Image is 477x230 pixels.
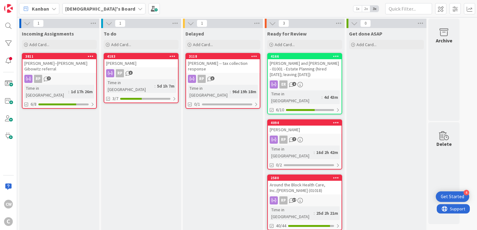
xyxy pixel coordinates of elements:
[155,83,155,89] span: :
[185,31,204,37] span: Delayed
[279,196,288,204] div: RP
[186,54,260,59] div: 3118
[4,200,13,208] div: CW
[231,88,258,95] div: 96d 19h 18m
[357,42,376,47] span: Add Card...
[268,136,342,144] div: RP
[362,6,370,12] span: 2x
[104,31,116,37] span: To do
[292,137,296,141] span: 7
[22,31,74,37] span: Incoming Assignments
[197,20,207,27] span: 1
[186,59,260,73] div: [PERSON_NAME] -- tax collection response
[268,54,342,59] div: 4166
[278,20,289,27] span: 3
[116,69,124,77] div: RP
[436,191,469,202] div: Open Get Started checklist, remaining modules: 4
[24,85,68,98] div: Time in [GEOGRAPHIC_DATA]
[186,54,260,73] div: 3118[PERSON_NAME] -- tax collection response
[210,76,214,80] span: 3
[25,54,96,59] div: 3811
[13,1,28,8] span: Support
[32,5,49,12] span: Kanban
[268,59,342,79] div: [PERSON_NAME] and [PERSON_NAME] - 01001 - Estate Planning (hired [DATE]; leaving [DATE])
[189,54,260,59] div: 3118
[268,80,342,89] div: ER
[315,210,340,217] div: 25d 2h 21m
[349,31,382,37] span: Get done ASAP
[29,42,49,47] span: Add Card...
[360,20,371,27] span: 0
[292,82,296,86] span: 4
[279,80,288,89] div: ER
[270,206,314,220] div: Time in [GEOGRAPHIC_DATA]
[271,121,342,125] div: 4094
[314,210,315,217] span: :
[68,88,69,95] span: :
[315,149,340,156] div: 16d 2h 42m
[112,95,118,102] span: 3/7
[194,101,200,108] span: 0/1
[276,162,282,168] span: 0/2
[186,75,260,83] div: RP
[69,88,94,95] div: 1d 17h 26m
[268,120,342,134] div: 4094[PERSON_NAME]
[198,75,206,83] div: RP
[107,54,178,59] div: 4183
[267,31,307,37] span: Ready for Review
[193,42,213,47] span: Add Card...
[188,85,230,98] div: Time in [GEOGRAPHIC_DATA]
[104,54,178,67] div: 4183[PERSON_NAME]
[104,59,178,67] div: [PERSON_NAME]
[268,175,342,194] div: 2580Around the Block Health Care, Inc./[PERSON_NAME] (01018)
[104,54,178,59] div: 4183
[34,75,42,83] div: RP
[322,94,322,101] span: :
[275,42,295,47] span: Add Card...
[111,42,131,47] span: Add Card...
[276,223,286,229] span: 40/44
[271,54,342,59] div: 4166
[268,181,342,194] div: Around the Block Health Care, Inc./[PERSON_NAME] (01018)
[322,94,340,101] div: 4d 43m
[4,217,13,226] div: C
[464,190,469,195] div: 4
[270,90,322,104] div: Time in [GEOGRAPHIC_DATA]
[270,146,314,159] div: Time in [GEOGRAPHIC_DATA]
[65,6,135,12] b: [DEMOGRAPHIC_DATA]'s Board
[115,20,125,27] span: 1
[47,76,51,80] span: 7
[276,107,284,113] span: 6/10
[436,37,452,44] div: Archive
[441,194,464,200] div: Get Started
[385,3,432,14] input: Quick Filter...
[31,101,37,108] span: 6/8
[268,54,342,79] div: 4166[PERSON_NAME] and [PERSON_NAME] - 01001 - Estate Planning (hired [DATE]; leaving [DATE])
[268,175,342,181] div: 2580
[22,54,96,73] div: 3811[PERSON_NAME]--[PERSON_NAME] Gibowitz referral
[268,196,342,204] div: RP
[268,120,342,126] div: 4094
[370,6,379,12] span: 3x
[4,4,13,13] img: Visit kanbanzone.com
[268,126,342,134] div: [PERSON_NAME]
[129,71,133,75] span: 3
[353,6,362,12] span: 1x
[279,136,288,144] div: RP
[22,59,96,73] div: [PERSON_NAME]--[PERSON_NAME] Gibowitz referral
[22,75,96,83] div: RP
[155,83,176,89] div: 5d 1h 7m
[271,176,342,180] div: 2580
[33,20,44,27] span: 1
[292,198,296,202] span: 37
[22,54,96,59] div: 3811
[314,149,315,156] span: :
[104,69,178,77] div: RP
[436,140,452,148] div: Delete
[106,79,155,93] div: Time in [GEOGRAPHIC_DATA]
